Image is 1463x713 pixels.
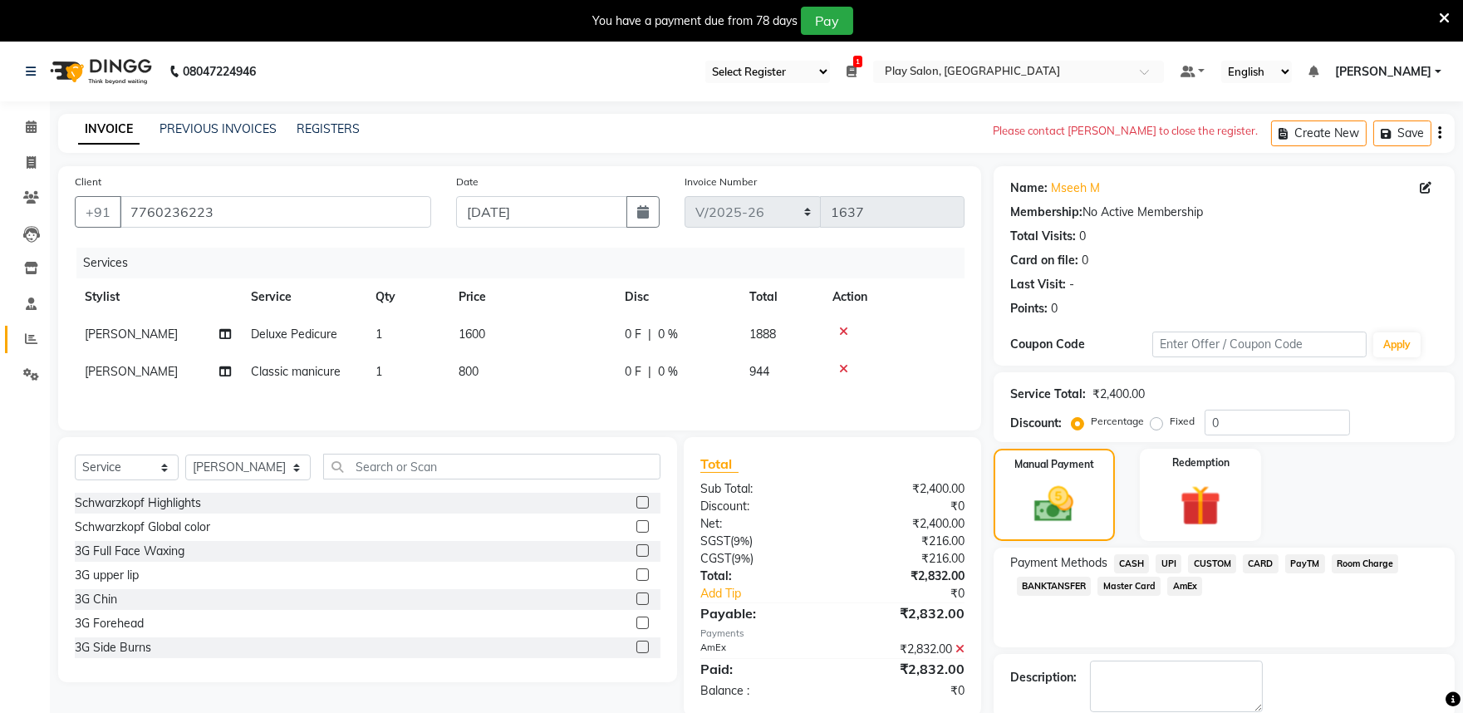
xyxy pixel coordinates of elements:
[1091,414,1144,429] label: Percentage
[1114,554,1150,573] span: CASH
[749,327,776,342] span: 1888
[85,364,178,379] span: [PERSON_NAME]
[1022,482,1086,527] img: _cash.svg
[822,278,965,316] th: Action
[1010,300,1048,317] div: Points:
[832,550,977,568] div: ₹216.00
[739,278,822,316] th: Total
[688,533,832,550] div: ( )
[75,175,101,189] label: Client
[832,533,977,550] div: ₹216.00
[832,498,977,515] div: ₹0
[251,364,341,379] span: Classic manicure
[688,498,832,515] div: Discount:
[241,278,366,316] th: Service
[688,480,832,498] div: Sub Total:
[1017,577,1092,596] span: BANKTANSFER
[832,641,977,658] div: ₹2,832.00
[366,278,449,316] th: Qty
[700,534,730,548] span: SGST
[1243,554,1279,573] span: CARD
[1271,120,1367,146] button: Create New
[1010,336,1153,353] div: Coupon Code
[658,363,678,381] span: 0 %
[42,48,156,95] img: logo
[1079,228,1086,245] div: 0
[658,326,678,343] span: 0 %
[456,175,479,189] label: Date
[376,364,382,379] span: 1
[1335,63,1431,81] span: [PERSON_NAME]
[1010,252,1078,269] div: Card on file:
[459,327,485,342] span: 1600
[1373,332,1421,357] button: Apply
[688,682,832,700] div: Balance :
[251,327,337,342] span: Deluxe Pedicure
[1156,554,1181,573] span: UPI
[1010,276,1066,293] div: Last Visit:
[376,327,382,342] span: 1
[801,7,853,35] button: Pay
[688,515,832,533] div: Net:
[75,278,241,316] th: Stylist
[75,494,201,512] div: Schwarzkopf Highlights
[85,327,178,342] span: [PERSON_NAME]
[688,550,832,568] div: ( )
[1010,179,1048,197] div: Name:
[75,519,210,536] div: Schwarzkopf Global color
[832,480,977,498] div: ₹2,400.00
[160,121,277,136] a: PREVIOUS INVOICES
[1051,179,1100,197] a: Mseeh M
[75,543,184,560] div: 3G Full Face Waxing
[688,641,832,658] div: AmEx
[297,121,360,136] a: REGISTERS
[75,196,121,228] button: +91
[75,591,117,608] div: 3G Chin
[1170,414,1195,429] label: Fixed
[1332,554,1399,573] span: Room Charge
[832,515,977,533] div: ₹2,400.00
[847,64,857,79] a: 1
[832,568,977,585] div: ₹2,832.00
[1010,204,1083,221] div: Membership:
[1092,386,1145,403] div: ₹2,400.00
[1152,332,1367,357] input: Enter Offer / Coupon Code
[449,278,615,316] th: Price
[1010,228,1076,245] div: Total Visits:
[857,585,977,602] div: ₹0
[1167,480,1234,531] img: _gift.svg
[688,568,832,585] div: Total:
[1082,252,1088,269] div: 0
[625,363,641,381] span: 0 F
[832,682,977,700] div: ₹0
[648,326,651,343] span: |
[688,659,832,679] div: Paid:
[1010,554,1107,572] span: Payment Methods
[853,56,862,67] span: 1
[1285,554,1325,573] span: PayTM
[1188,554,1236,573] span: CUSTOM
[832,659,977,679] div: ₹2,832.00
[1097,577,1161,596] span: Master Card
[1010,386,1086,403] div: Service Total:
[734,552,750,565] span: 9%
[615,278,739,316] th: Disc
[1069,276,1074,293] div: -
[183,48,256,95] b: 08047224946
[832,603,977,623] div: ₹2,832.00
[1014,457,1094,472] label: Manual Payment
[76,248,977,278] div: Services
[688,585,857,602] a: Add Tip
[78,115,140,145] a: INVOICE
[625,326,641,343] span: 0 F
[700,627,964,641] div: Payments
[700,455,739,473] span: Total
[1373,120,1431,146] button: Save
[1010,415,1062,432] div: Discount:
[75,615,144,632] div: 3G Forehead
[592,12,798,30] div: You have a payment due from 78 days
[120,196,431,228] input: Search by Name/Mobile/Email/Code
[1051,300,1058,317] div: 0
[685,175,757,189] label: Invoice Number
[749,364,769,379] span: 944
